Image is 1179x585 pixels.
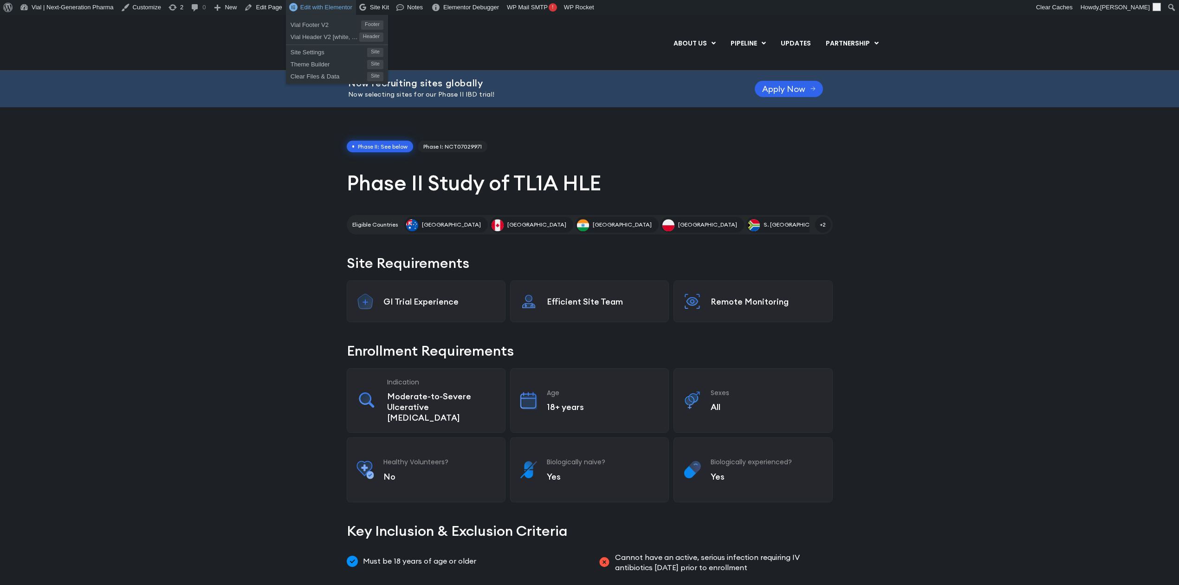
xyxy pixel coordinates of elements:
[547,296,659,307] p: Efficient Site Team
[547,458,659,466] h3: Biologically naive?
[711,296,823,307] p: Remote Monitoring
[818,36,886,52] a: PARTNERSHIPMenu Toggle
[666,36,723,52] a: ABOUT USMenu Toggle
[370,4,389,11] span: Site Kit
[300,4,352,11] span: Edit with Elementor
[367,48,383,57] span: Site
[577,219,589,231] img: India
[507,221,566,229] span: [GEOGRAPHIC_DATA]
[762,85,805,92] span: Apply Now
[387,378,496,386] h3: Indication
[367,72,383,81] span: Site
[347,169,833,196] h1: Phase II Study of TL1A HLE
[291,57,367,69] span: Theme Builder
[711,402,823,412] p: All
[347,521,833,541] h2: Key Inclusion & Exclusion Criteria
[286,45,388,57] a: Site SettingsSite
[815,217,831,233] span: +2
[291,69,367,81] span: Clear Files & Data
[383,471,496,482] p: No
[1100,4,1150,11] span: [PERSON_NAME]
[613,552,833,573] span: Cannot have an active, serious infection requiring IV antibiotics [DATE] prior to enrollment
[547,402,659,412] p: 18+ years
[662,219,674,231] img: Poland
[291,18,361,30] span: Vial Footer V2
[347,341,833,361] h2: Enrollment Requirements
[764,221,829,229] span: S. [GEOGRAPHIC_DATA]
[711,471,823,482] p: Yes
[348,78,732,88] h2: Now recruiting sites globally
[678,221,737,229] span: [GEOGRAPHIC_DATA]
[755,81,823,97] a: Apply Now
[352,221,398,229] h2: Eligible Countries
[286,30,388,42] a: Vial Header V2 [white, with sticky]Header
[748,219,760,231] img: S. Africa
[422,221,481,229] span: [GEOGRAPHIC_DATA]
[711,458,823,466] h3: Biologically experienced?
[593,221,652,229] span: [GEOGRAPHIC_DATA]
[383,458,496,466] h3: Healthy Volunteers?
[418,141,487,153] a: Phase I: NCT07029971
[347,253,833,273] h2: Site Requirements
[291,45,367,57] span: Site Settings
[549,3,557,12] span: !
[361,20,383,30] span: Footer
[773,36,818,52] a: UPDATES
[711,389,823,397] h3: Sexes
[723,36,773,52] a: PIPELINEMenu Toggle
[348,90,732,100] p: Now selecting sites for our Phase II IBD trial!
[359,32,383,42] span: Header
[492,219,504,231] img: Canada
[291,30,359,42] span: Vial Header V2 [white, with sticky]
[286,69,388,81] a: Clear Files & DataSite
[347,141,414,153] span: Phase II: See below
[361,552,476,571] span: Must be 18 years of age or older
[286,57,388,69] a: Theme BuilderSite
[387,391,496,423] p: Moderate-to-Severe Ulcerative [MEDICAL_DATA]
[286,18,388,30] a: Vial Footer V2Footer
[383,296,496,307] p: GI Trial Experience
[547,471,659,482] p: Yes
[406,219,418,231] img: Australia
[367,60,383,69] span: Site
[547,389,659,397] h3: Age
